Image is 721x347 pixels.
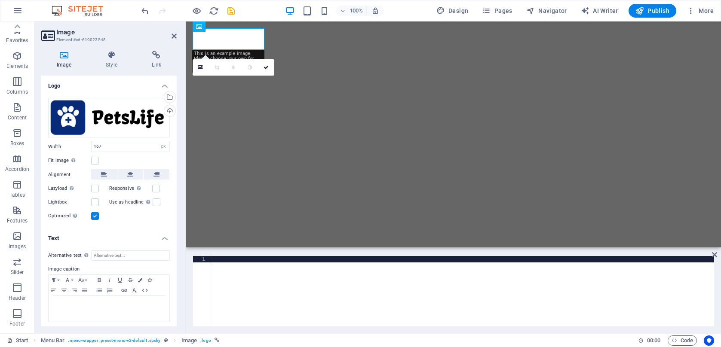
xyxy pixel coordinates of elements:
i: This element is a customizable preset [164,338,168,343]
h4: Image [41,51,90,69]
button: Align Left [49,285,59,295]
span: Click to select. Double-click to edit [41,335,65,346]
h6: Session time [638,335,661,346]
span: AI Writer [581,6,618,15]
button: Underline (Ctrl+U) [115,275,125,285]
i: Save (Ctrl+S) [226,6,236,16]
button: Strikethrough [125,275,135,285]
label: Lightbox [48,197,91,207]
button: Design [433,4,472,18]
button: Clear Formatting [129,285,140,295]
i: Reload page [209,6,219,16]
label: Use as headline [109,197,153,207]
span: Navigator [526,6,567,15]
a: Greyscale [242,59,258,76]
span: More [687,6,714,15]
button: Paragraph Format [49,275,62,285]
i: Undo: Fit image (Ctrl+Z) [140,6,150,16]
button: AI Writer [577,4,622,18]
nav: breadcrumb [41,335,219,346]
span: . menu-wrapper .preset-menu-v2-default .sticky [68,335,160,346]
p: Accordion [5,166,29,173]
label: Responsive [109,183,152,194]
span: 00 00 [647,335,660,346]
div: This is an example image. Please choose your own for more options. [192,50,264,73]
h2: Image [56,28,177,36]
span: Design [436,6,469,15]
p: Tables [9,192,25,198]
span: Code [672,335,693,346]
h4: Text [41,228,177,244]
button: Publish [629,4,676,18]
button: Italic (Ctrl+I) [104,275,115,285]
button: Bold (Ctrl+B) [94,275,104,285]
button: Font Size [76,275,90,285]
span: . logo [200,335,211,346]
button: HTML [140,285,150,295]
h4: Link [136,51,177,69]
label: Alternative text [48,250,91,261]
span: Pages [482,6,512,15]
button: Unordered List [94,285,104,295]
button: undo [140,6,150,16]
a: Click to cancel selection. Double-click to open Pages [7,335,28,346]
button: Align Right [69,285,80,295]
button: Usercentrics [704,335,714,346]
div: Design (Ctrl+Alt+Y) [433,4,472,18]
p: Columns [6,88,28,95]
button: 100% [336,6,367,16]
button: Font Family [62,275,76,285]
label: Alignment [48,170,91,180]
span: Click to select. Double-click to edit [181,335,197,346]
button: Align Justify [80,285,90,295]
a: Confirm ( Ctrl ⏎ ) [258,59,274,76]
button: Colors [135,275,145,285]
p: Images [9,243,26,250]
a: Crop mode [209,59,225,76]
p: Footer [9,320,25,327]
i: On resize automatically adjust zoom level to fit chosen device. [371,7,379,15]
button: reload [209,6,219,16]
button: save [226,6,236,16]
button: Navigator [523,4,571,18]
h4: Style [90,51,136,69]
button: More [683,4,717,18]
label: Image caption [48,264,170,274]
button: Code [668,335,697,346]
p: Elements [6,63,28,70]
p: Boxes [10,140,25,147]
p: Favorites [6,37,28,44]
p: Content [8,114,27,121]
h4: Logo [41,76,177,91]
p: Features [7,217,28,224]
span: Publish [635,6,669,15]
img: Editor Logo [49,6,114,16]
div: 1 [193,256,211,262]
label: Optimized [48,211,91,221]
button: Icons [145,275,154,285]
button: Align Center [59,285,69,295]
button: Ordered List [104,285,115,295]
a: Blur [225,59,242,76]
i: This element is linked [215,338,219,343]
p: Slider [11,269,24,276]
h3: Element #ed-619023548 [56,36,160,44]
button: Pages [479,4,515,18]
input: Alternative text... [91,250,170,261]
p: Header [9,295,26,301]
h6: 100% [349,6,363,16]
label: Fit image [48,155,91,166]
label: Lazyload [48,183,91,194]
label: Width [48,144,91,149]
button: Insert Link [119,285,129,295]
a: Select files from the file manager, stock photos, or upload file(s) [193,59,209,76]
div: petslifelogo.PNG [48,98,170,138]
span: : [653,337,654,344]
